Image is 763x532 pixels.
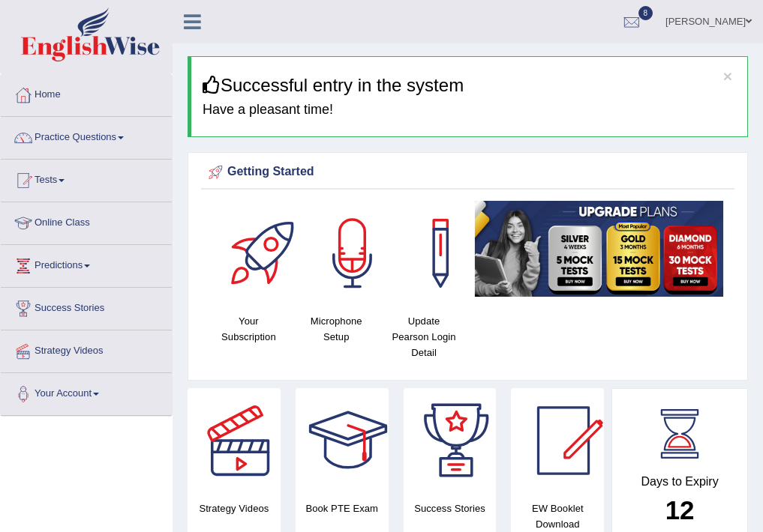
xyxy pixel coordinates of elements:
[665,495,695,525] b: 12
[723,68,732,84] button: ×
[203,103,736,118] h4: Have a pleasant time!
[1,288,172,325] a: Success Stories
[300,313,373,345] h4: Microphone Setup
[1,373,172,411] a: Your Account
[511,501,604,532] h4: EW Booklet Download
[475,201,723,297] img: small5.jpg
[203,76,736,95] h3: Successful entry in the system
[205,161,731,184] div: Getting Started
[1,117,172,154] a: Practice Questions
[388,313,461,360] h4: Update Pearson Login Detail
[638,6,653,20] span: 8
[404,501,497,516] h4: Success Stories
[1,245,172,282] a: Predictions
[188,501,281,516] h4: Strategy Videos
[296,501,389,516] h4: Book PTE Exam
[1,160,172,197] a: Tests
[1,202,172,240] a: Online Class
[212,313,285,345] h4: Your Subscription
[1,74,172,112] a: Home
[629,475,731,489] h4: Days to Expiry
[1,330,172,368] a: Strategy Videos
